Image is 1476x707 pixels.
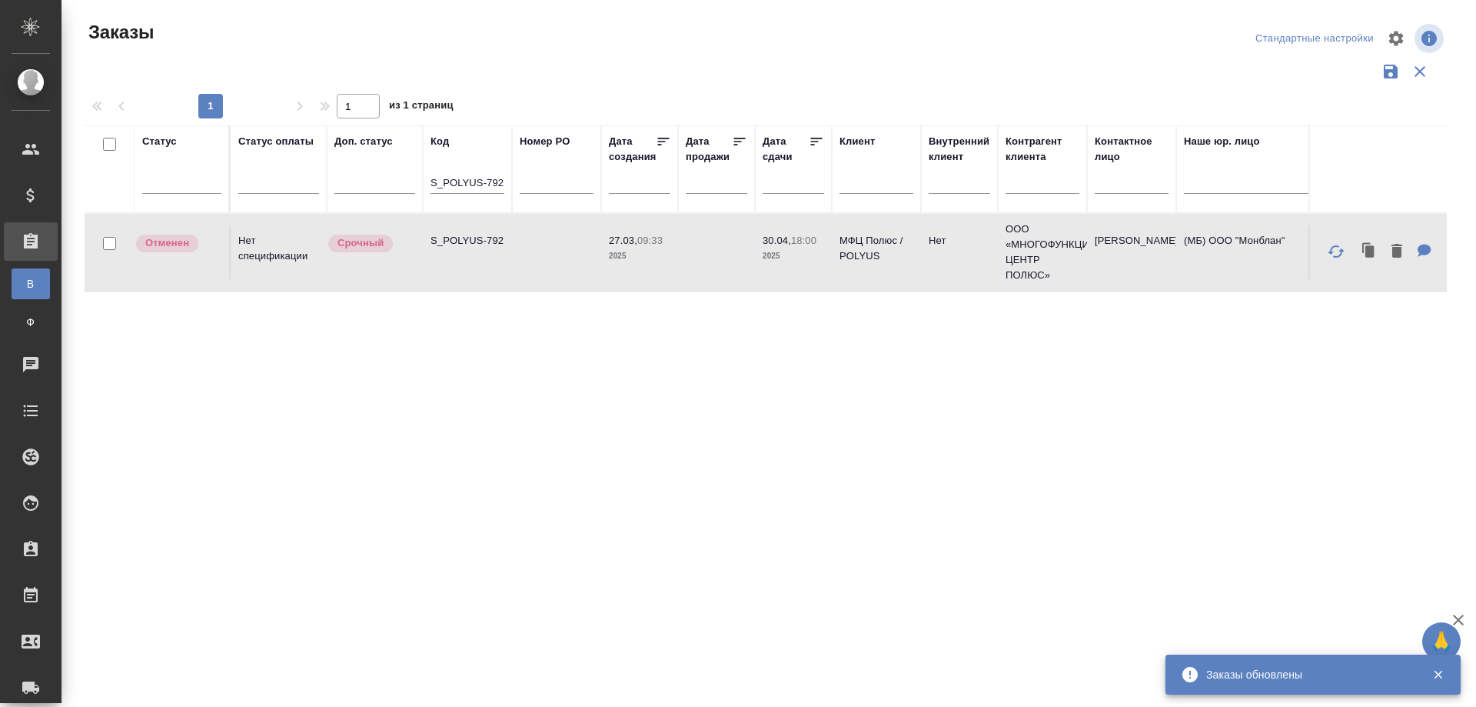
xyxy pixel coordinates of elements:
[389,96,454,118] span: из 1 страниц
[231,225,327,279] td: Нет спецификации
[337,235,384,251] p: Срочный
[1318,233,1355,270] button: Обновить
[637,235,663,246] p: 09:33
[763,248,824,264] p: 2025
[238,134,314,149] div: Статус оплаты
[1422,668,1454,682] button: Закрыть
[12,307,50,338] a: Ф
[929,233,990,248] p: Нет
[1184,134,1260,149] div: Наше юр. лицо
[430,134,449,149] div: Код
[1006,134,1079,165] div: Контрагент клиента
[1428,625,1454,658] span: 🙏
[686,134,732,165] div: Дата продажи
[609,248,670,264] p: 2025
[1378,20,1414,57] span: Настроить таблицу
[1376,57,1405,86] button: Сохранить фильтры
[327,233,415,254] div: Выставляется автоматически, если на указанный объем услуг необходимо больше времени в стандартном...
[85,20,154,45] span: Заказы
[609,235,637,246] p: 27.03,
[1176,225,1361,279] td: (МБ) ООО "Монблан"
[763,134,809,165] div: Дата сдачи
[19,276,42,292] span: В
[1206,667,1409,682] div: Заказы обновлены
[1422,622,1461,661] button: 🙏
[142,134,177,149] div: Статус
[12,268,50,299] a: В
[763,235,791,246] p: 30.04,
[791,235,816,246] p: 18:00
[1355,236,1384,268] button: Клонировать
[1252,27,1378,51] div: split button
[430,233,504,248] p: S_POLYUS-792
[1405,57,1434,86] button: Сбросить фильтры
[929,134,990,165] div: Внутренний клиент
[334,134,393,149] div: Доп. статус
[1095,134,1168,165] div: Контактное лицо
[609,134,656,165] div: Дата создания
[839,134,875,149] div: Клиент
[1384,236,1410,268] button: Удалить
[135,233,221,254] div: Выставляет КМ после отмены со стороны клиента. Если уже после запуска – КМ пишет ПМу про отмену, ...
[1087,225,1176,279] td: [PERSON_NAME]
[19,315,42,330] span: Ф
[1414,24,1447,53] span: Посмотреть информацию
[520,134,570,149] div: Номер PO
[839,233,913,264] p: МФЦ Полюс / POLYUS
[145,235,189,251] p: Отменен
[1006,222,1079,283] p: ООО «МНОГОФУНКЦИОНАЛЬНЫЙ ЦЕНТР ПОЛЮС»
